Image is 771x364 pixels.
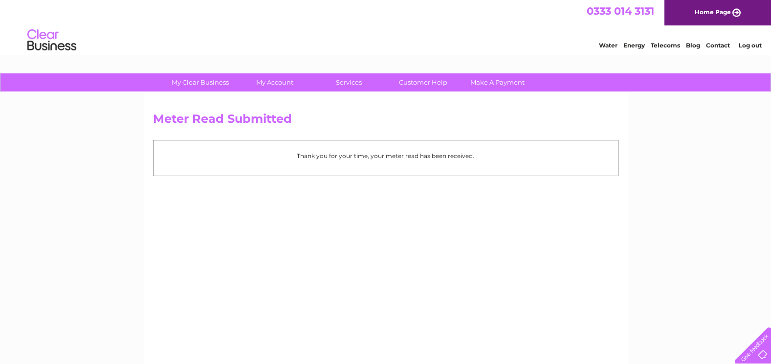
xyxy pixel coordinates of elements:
[599,42,617,49] a: Water
[587,5,654,17] a: 0333 014 3131
[308,73,389,91] a: Services
[153,112,618,131] h2: Meter Read Submitted
[383,73,463,91] a: Customer Help
[706,42,730,49] a: Contact
[651,42,680,49] a: Telecoms
[457,73,538,91] a: Make A Payment
[686,42,700,49] a: Blog
[158,151,613,160] p: Thank you for your time, your meter read has been received.
[155,5,617,47] div: Clear Business is a trading name of Verastar Limited (registered in [GEOGRAPHIC_DATA] No. 3667643...
[623,42,645,49] a: Energy
[739,42,762,49] a: Log out
[27,25,77,55] img: logo.png
[234,73,315,91] a: My Account
[160,73,241,91] a: My Clear Business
